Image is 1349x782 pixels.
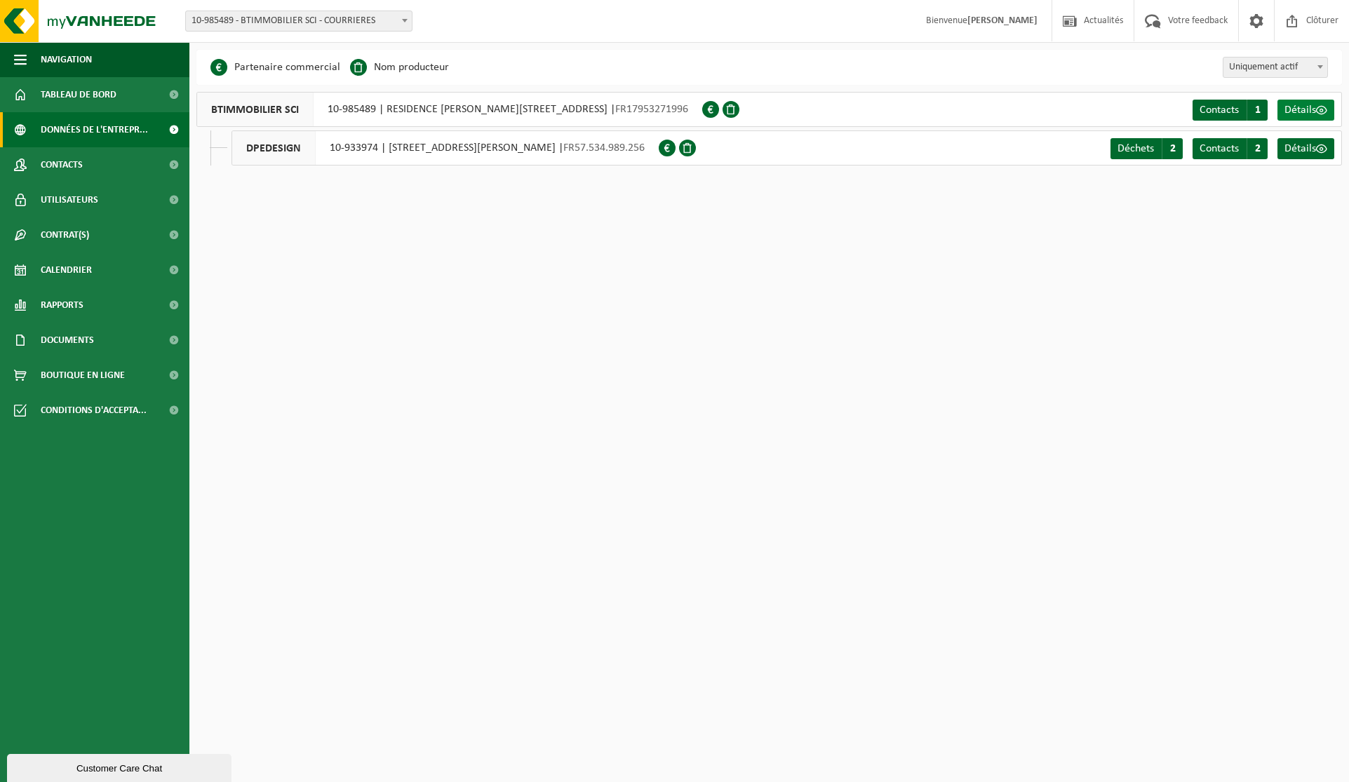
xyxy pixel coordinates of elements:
[41,112,148,147] span: Données de l'entrepr...
[1118,143,1154,154] span: Déchets
[41,288,83,323] span: Rapports
[41,393,147,428] span: Conditions d'accepta...
[1200,105,1239,116] span: Contacts
[1162,138,1183,159] span: 2
[563,142,645,154] span: FR57.534.989.256
[1277,138,1334,159] a: Détails
[41,182,98,217] span: Utilisateurs
[231,130,659,166] div: 10-933974 | [STREET_ADDRESS][PERSON_NAME] |
[41,358,125,393] span: Boutique en ligne
[1284,143,1316,154] span: Détails
[1223,57,1328,78] span: Uniquement actif
[615,104,688,115] span: FR17953271996
[232,131,316,165] span: DPEDESIGN
[197,93,314,126] span: BTIMMOBILIER SCI
[1110,138,1183,159] a: Déchets 2
[41,217,89,252] span: Contrat(s)
[41,147,83,182] span: Contacts
[196,92,702,127] div: 10-985489 | RESIDENCE [PERSON_NAME][STREET_ADDRESS] |
[41,252,92,288] span: Calendrier
[1277,100,1334,121] a: Détails
[1223,58,1327,77] span: Uniquement actif
[1247,100,1268,121] span: 1
[350,57,449,78] li: Nom producteur
[210,57,340,78] li: Partenaire commercial
[1193,100,1268,121] a: Contacts 1
[7,751,234,782] iframe: chat widget
[1200,143,1239,154] span: Contacts
[186,11,412,31] span: 10-985489 - BTIMMOBILIER SCI - COURRIERES
[41,42,92,77] span: Navigation
[41,77,116,112] span: Tableau de bord
[1247,138,1268,159] span: 2
[41,323,94,358] span: Documents
[1193,138,1268,159] a: Contacts 2
[185,11,412,32] span: 10-985489 - BTIMMOBILIER SCI - COURRIERES
[1284,105,1316,116] span: Détails
[967,15,1038,26] strong: [PERSON_NAME]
